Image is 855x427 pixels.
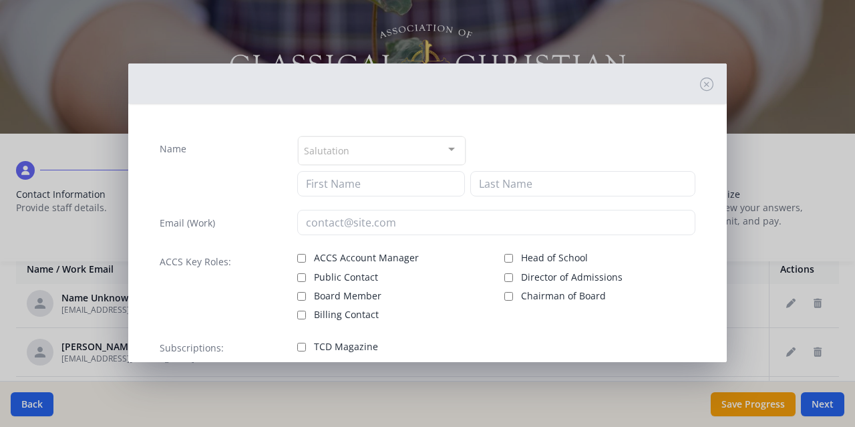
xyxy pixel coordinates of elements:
[297,311,306,319] input: Billing Contact
[160,341,224,355] label: Subscriptions:
[314,289,381,303] span: Board Member
[504,254,513,263] input: Head of School
[521,251,588,265] span: Head of School
[160,255,231,269] label: ACCS Key Roles:
[314,340,378,353] span: TCD Magazine
[297,254,306,263] input: ACCS Account Manager
[521,289,606,303] span: Chairman of Board
[470,171,695,196] input: Last Name
[314,308,379,321] span: Billing Contact
[504,292,513,301] input: Chairman of Board
[297,273,306,282] input: Public Contact
[314,271,378,284] span: Public Contact
[314,251,419,265] span: ACCS Account Manager
[297,210,696,235] input: contact@site.com
[304,142,349,158] span: Salutation
[504,273,513,282] input: Director of Admissions
[160,217,215,230] label: Email (Work)
[297,292,306,301] input: Board Member
[297,171,465,196] input: First Name
[521,271,623,284] span: Director of Admissions
[160,142,186,156] label: Name
[297,343,306,351] input: TCD Magazine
